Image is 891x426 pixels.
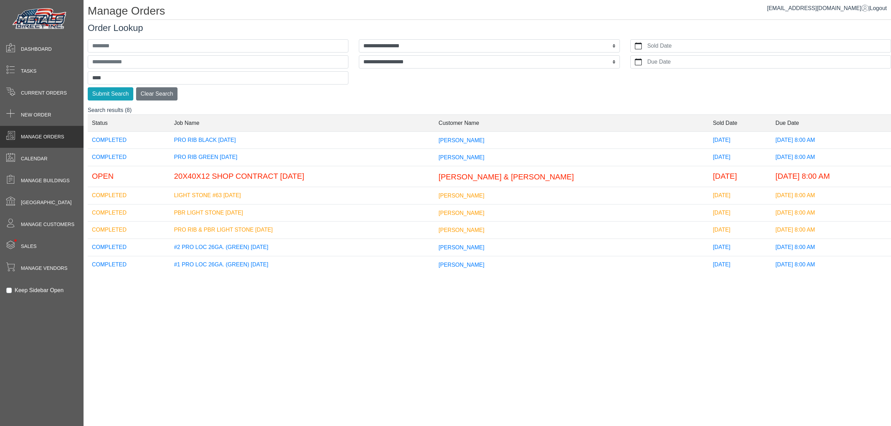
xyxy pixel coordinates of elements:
span: Current Orders [21,89,67,97]
td: [DATE] [709,204,771,222]
td: [DATE] 8:00 AM [771,187,891,204]
span: [GEOGRAPHIC_DATA] [21,199,72,206]
span: Sales [21,243,37,250]
td: [DATE] 8:00 AM [771,256,891,273]
td: Customer Name [434,114,709,131]
td: [DATE] [709,149,771,166]
span: [PERSON_NAME] [439,193,484,199]
button: Submit Search [88,87,133,101]
td: [DATE] [709,239,771,256]
span: Calendar [21,155,47,162]
td: COMPLETED [88,222,170,239]
td: 20X40X12 SHOP CONTRACT [DATE] [170,166,434,187]
span: [PERSON_NAME] [439,262,484,268]
td: Due Date [771,114,891,131]
h1: Manage Orders [88,4,891,20]
td: [DATE] 8:00 AM [771,149,891,166]
span: New Order [21,111,51,119]
td: PBR LIGHT STONE [DATE] [170,204,434,222]
button: calendar [631,40,646,52]
td: COMPLETED [88,187,170,204]
span: Dashboard [21,46,52,53]
span: [PERSON_NAME] [439,227,484,233]
td: [DATE] [709,256,771,273]
a: [EMAIL_ADDRESS][DOMAIN_NAME] [767,5,868,11]
span: [PERSON_NAME] [439,137,484,143]
td: [DATE] 8:00 AM [771,222,891,239]
td: Status [88,114,170,131]
td: COMPLETED [88,131,170,149]
span: [PERSON_NAME] [439,244,484,250]
span: [PERSON_NAME] [439,210,484,216]
span: • [7,229,24,252]
td: PRO RIB BLACK [DATE] [170,131,434,149]
td: [DATE] [709,222,771,239]
svg: calendar [635,42,642,49]
td: Job Name [170,114,434,131]
label: Due Date [646,56,891,68]
td: [DATE] 8:00 AM [771,166,891,187]
label: Keep Sidebar Open [15,286,64,295]
td: COMPLETED [88,239,170,256]
img: Metals Direct Inc Logo [10,6,70,32]
td: COMPLETED [88,149,170,166]
td: LIGHT STONE #63 [DATE] [170,187,434,204]
td: COMPLETED [88,256,170,273]
span: [PERSON_NAME] [439,154,484,160]
td: [DATE] [709,131,771,149]
td: [DATE] 8:00 AM [771,204,891,222]
label: Sold Date [646,40,891,52]
span: Manage Buildings [21,177,70,184]
td: [DATE] 8:00 AM [771,131,891,149]
span: [PERSON_NAME] & [PERSON_NAME] [439,172,574,181]
h3: Order Lookup [88,23,891,33]
td: [DATE] 8:00 AM [771,239,891,256]
div: Search results (8) [88,106,891,279]
td: [DATE] [709,187,771,204]
span: Tasks [21,67,37,75]
td: Sold Date [709,114,771,131]
svg: calendar [635,58,642,65]
td: #2 PRO LOC 26GA. (GREEN) [DATE] [170,239,434,256]
div: | [767,4,887,13]
td: #1 PRO LOC 26GA. (GREEN) [DATE] [170,256,434,273]
span: Manage Orders [21,133,64,140]
button: Clear Search [136,87,178,101]
button: calendar [631,56,646,68]
td: [DATE] [709,166,771,187]
td: OPEN [88,166,170,187]
span: Manage Vendors [21,265,68,272]
span: Logout [870,5,887,11]
span: Manage Customers [21,221,74,228]
td: PRO RIB & PBR LIGHT STONE [DATE] [170,222,434,239]
td: COMPLETED [88,204,170,222]
td: PRO RIB GREEN [DATE] [170,149,434,166]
